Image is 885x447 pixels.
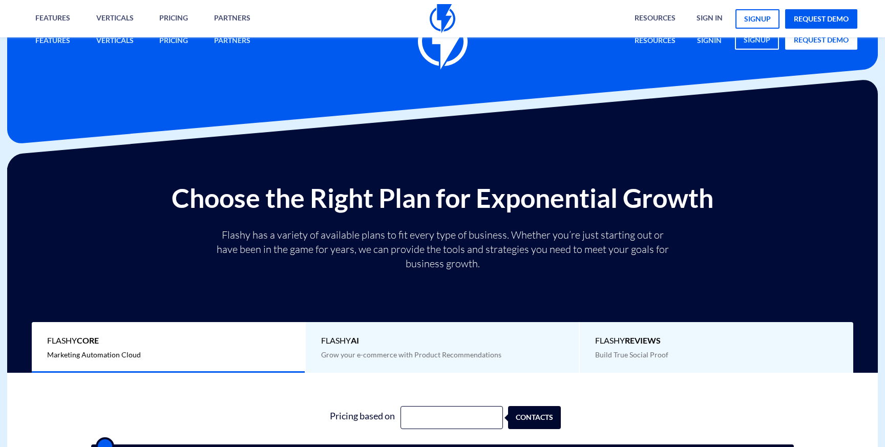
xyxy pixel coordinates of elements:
span: Marketing Automation Cloud [47,350,141,359]
h2: Choose the Right Plan for Exponential Growth [15,183,870,212]
p: Flashy has a variety of available plans to fit every type of business. Whether you’re just starti... [212,228,673,271]
a: signup [735,30,779,50]
b: REVIEWS [625,335,661,345]
a: Resources [627,30,683,52]
a: Features [28,30,78,52]
a: request demo [785,9,857,29]
span: Grow your e-commerce with Product Recommendations [321,350,501,359]
a: request demo [785,30,857,50]
a: Verticals [89,30,141,52]
span: Build True Social Proof [595,350,668,359]
div: Pricing based on [324,406,401,429]
a: Pricing [152,30,196,52]
span: Flashy [321,335,563,347]
span: Flashy [595,335,838,347]
b: Core [77,335,99,345]
a: signup [735,9,779,29]
a: Partners [206,30,258,52]
a: signin [689,30,729,52]
b: AI [351,335,359,345]
div: contacts [513,406,566,429]
span: Flashy [47,335,289,347]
